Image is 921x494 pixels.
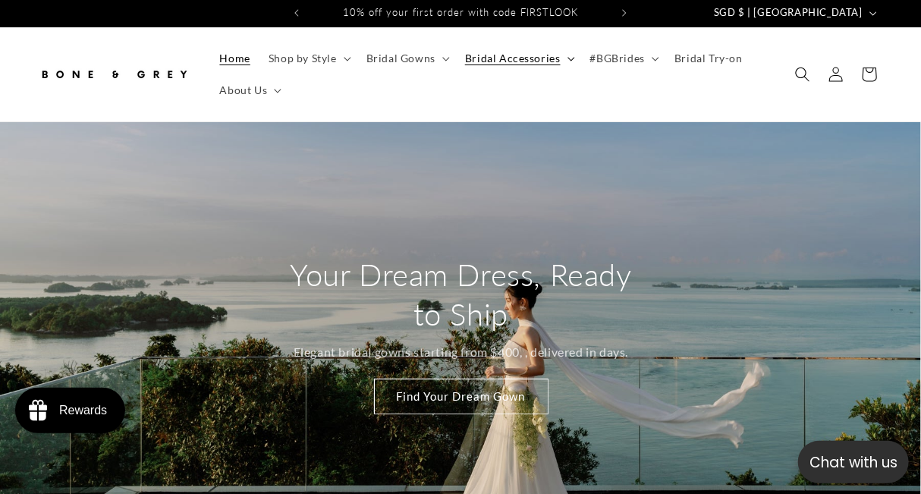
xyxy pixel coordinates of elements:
[798,441,909,483] button: Open chatbox
[59,404,107,417] div: Rewards
[269,52,337,65] span: Shop by Style
[465,52,561,65] span: Bridal Accessories
[220,83,268,97] span: About Us
[366,52,435,65] span: Bridal Gowns
[357,42,456,74] summary: Bridal Gowns
[798,452,909,474] p: Chat with us
[211,42,259,74] a: Home
[590,52,645,65] span: #BGBrides
[343,6,578,18] span: 10% off your first order with code FIRSTLOOK
[220,52,250,65] span: Home
[786,58,819,91] summary: Search
[714,5,863,20] span: SGD $ | [GEOGRAPHIC_DATA]
[665,42,752,74] a: Bridal Try-on
[259,42,357,74] summary: Shop by Style
[581,42,665,74] summary: #BGBrides
[293,341,628,363] p: Elegant bridal gowns starting from $400, , delivered in days.
[38,58,190,91] img: Bone and Grey Bridal
[674,52,743,65] span: Bridal Try-on
[456,42,581,74] summary: Bridal Accessories
[373,379,548,414] a: Find Your Dream Gown
[281,255,641,334] h2: Your Dream Dress, Ready to Ship
[33,52,196,97] a: Bone and Grey Bridal
[211,74,288,106] summary: About Us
